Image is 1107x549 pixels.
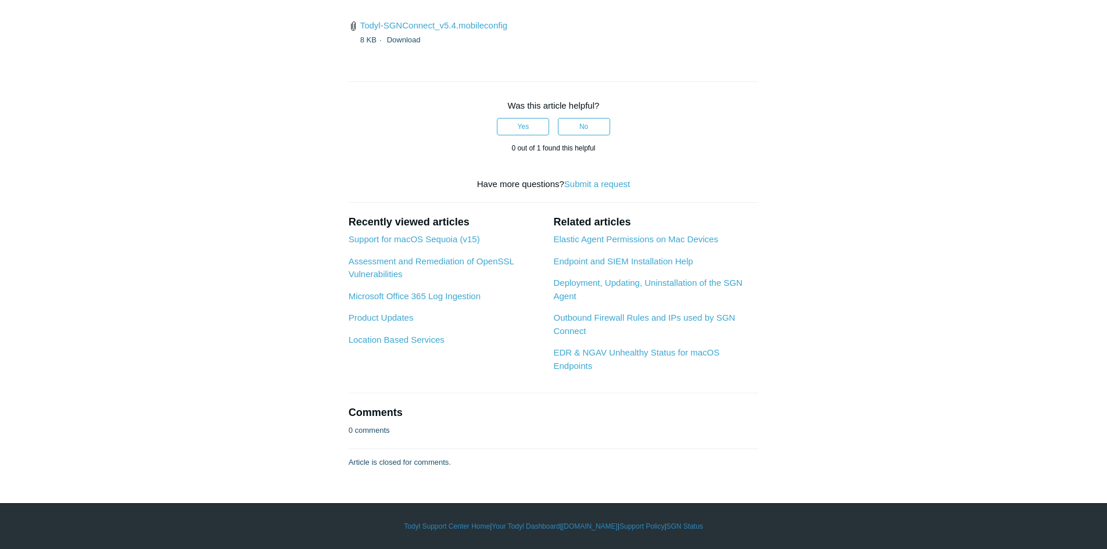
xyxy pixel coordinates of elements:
[387,35,421,44] a: Download
[349,405,759,421] h2: Comments
[349,335,445,345] a: Location Based Services
[349,178,759,191] div: Have more questions?
[404,521,490,532] a: Todyl Support Center Home
[553,278,742,301] a: Deployment, Updating, Uninstallation of the SGN Agent
[349,313,414,322] a: Product Updates
[492,521,560,532] a: Your Todyl Dashboard
[360,20,507,30] a: Todyl-SGNConnect_v5.4.mobileconfig
[349,214,542,230] h2: Recently viewed articles
[553,347,719,371] a: EDR & NGAV Unhealthy Status for macOS Endpoints
[349,457,451,468] p: Article is closed for comments.
[619,521,664,532] a: Support Policy
[553,234,718,244] a: Elastic Agent Permissions on Mac Devices
[511,144,595,152] span: 0 out of 1 found this helpful
[349,234,480,244] a: Support for macOS Sequoia (v15)
[667,521,703,532] a: SGN Status
[558,118,610,135] button: This article was not helpful
[360,35,385,44] span: 8 KB
[349,256,514,279] a: Assessment and Remediation of OpenSSL Vulnerabilities
[553,313,735,336] a: Outbound Firewall Rules and IPs used by SGN Connect
[553,214,758,230] h2: Related articles
[508,101,600,110] span: Was this article helpful?
[553,256,693,266] a: Endpoint and SIEM Installation Help
[562,521,618,532] a: [DOMAIN_NAME]
[217,521,891,532] div: | | | |
[564,179,630,189] a: Submit a request
[349,425,390,436] p: 0 comments
[497,118,549,135] button: This article was helpful
[349,291,481,301] a: Microsoft Office 365 Log Ingestion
